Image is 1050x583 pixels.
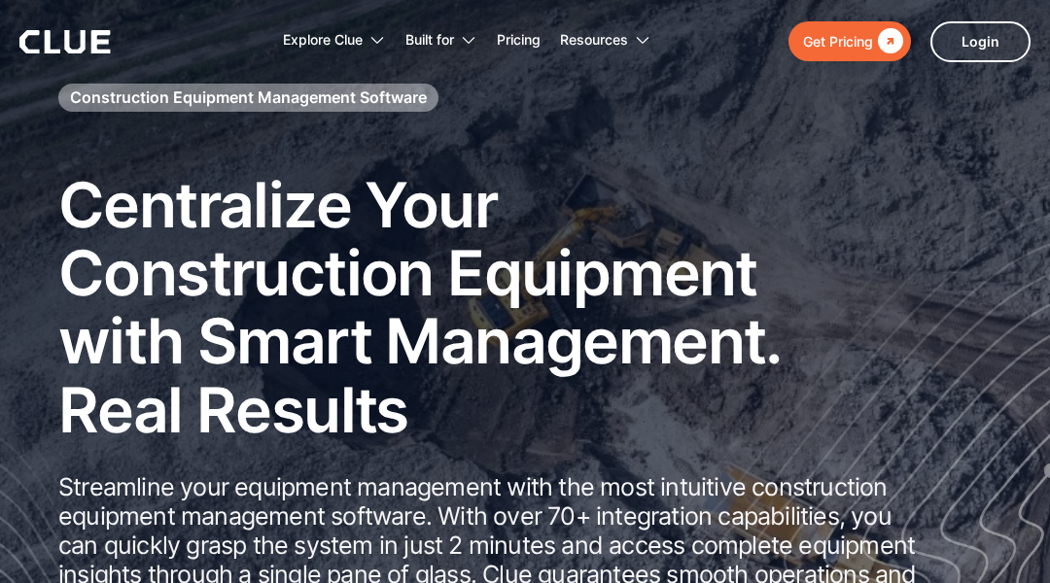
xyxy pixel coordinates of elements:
div: Explore Clue [283,10,363,71]
h2: Centralize Your Construction Equipment with Smart Management. Real Results [58,171,836,445]
div: Get Pricing [803,29,873,53]
div: Resources [560,10,628,71]
div:  [873,29,903,53]
div: Built for [405,10,454,71]
a: Login [930,21,1031,62]
a: Pricing [497,10,541,71]
a: Get Pricing [788,21,911,61]
h1: Construction Equipment Management Software [70,86,427,108]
